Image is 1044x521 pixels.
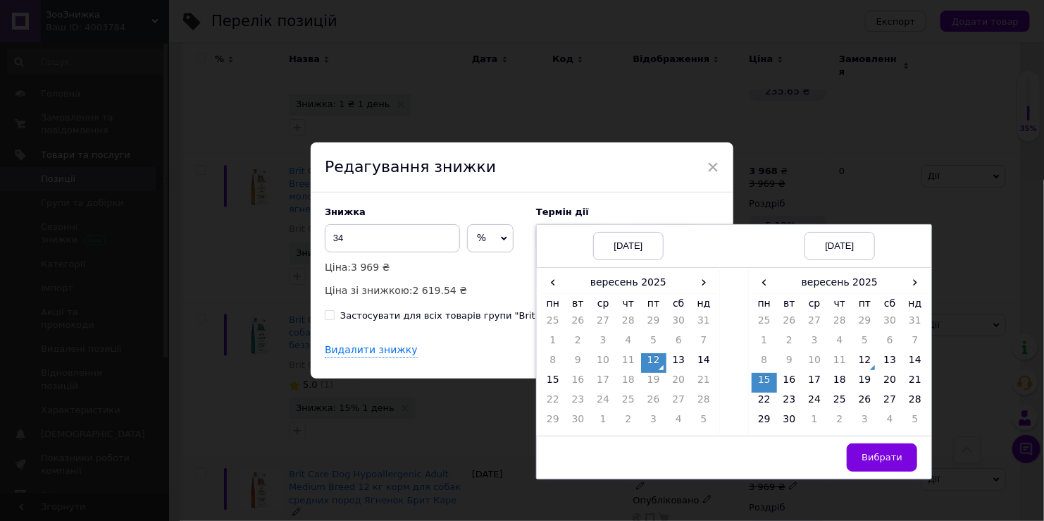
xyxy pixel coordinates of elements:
td: 14 [691,353,716,373]
td: 1 [590,412,616,432]
div: [DATE] [593,232,664,260]
td: 8 [540,353,566,373]
td: 18 [827,373,852,393]
th: ср [590,293,616,314]
td: 7 [902,333,928,353]
span: Знижка [325,207,366,217]
td: 23 [566,393,591,412]
td: 6 [666,333,692,353]
th: вересень 2025 [566,272,692,293]
td: 3 [590,333,616,353]
td: 26 [852,393,878,412]
td: 15 [752,373,777,393]
td: 17 [590,373,616,393]
td: 5 [902,412,928,432]
td: 16 [777,373,802,393]
td: 14 [902,353,928,373]
td: 30 [878,314,903,333]
span: ‹ [540,272,566,293]
td: 9 [566,353,591,373]
td: 19 [641,373,666,393]
td: 23 [777,393,802,412]
td: 25 [752,314,777,333]
span: Вибрати [862,452,902,462]
td: 24 [802,393,827,412]
span: › [902,272,928,293]
td: 19 [852,373,878,393]
td: 20 [666,373,692,393]
td: 26 [777,314,802,333]
td: 2 [777,333,802,353]
th: чт [827,293,852,314]
td: 4 [666,412,692,432]
td: 13 [666,353,692,373]
td: 3 [641,412,666,432]
td: 5 [852,333,878,353]
td: 6 [878,333,903,353]
td: 8 [752,353,777,373]
td: 29 [852,314,878,333]
th: вересень 2025 [777,272,903,293]
th: вт [566,293,591,314]
td: 1 [752,333,777,353]
th: сб [666,293,692,314]
th: чт [616,293,641,314]
td: 28 [827,314,852,333]
th: пт [641,293,666,314]
p: Ціна: [325,259,522,275]
td: 28 [616,314,641,333]
label: Термін дії [536,207,719,217]
div: Видалити знижку [325,343,418,358]
td: 18 [616,373,641,393]
td: 12 [852,353,878,373]
td: 9 [777,353,802,373]
td: 29 [540,412,566,432]
span: 2 619.54 ₴ [413,285,468,296]
td: 4 [616,333,641,353]
td: 2 [616,412,641,432]
td: 25 [540,314,566,333]
td: 22 [540,393,566,412]
td: 2 [566,333,591,353]
div: [DATE] [804,232,875,260]
td: 4 [827,333,852,353]
span: › [691,272,716,293]
input: 0 [325,224,460,252]
td: 3 [802,333,827,353]
td: 11 [616,353,641,373]
th: пн [752,293,777,314]
span: Редагування знижки [325,158,496,176]
td: 31 [691,314,716,333]
td: 30 [777,412,802,432]
td: 10 [802,353,827,373]
button: Вибрати [847,443,917,472]
th: нд [902,293,928,314]
td: 4 [878,412,903,432]
th: сб [878,293,903,314]
td: 27 [590,314,616,333]
td: 2 [827,412,852,432]
td: 28 [691,393,716,412]
span: ‹ [752,272,777,293]
td: 26 [566,314,591,333]
td: 26 [641,393,666,412]
td: 11 [827,353,852,373]
td: 22 [752,393,777,412]
td: 24 [590,393,616,412]
td: 20 [878,373,903,393]
td: 10 [590,353,616,373]
td: 15 [540,373,566,393]
td: 1 [540,333,566,353]
td: 27 [878,393,903,412]
td: 31 [902,314,928,333]
td: 13 [878,353,903,373]
td: 12 [641,353,666,373]
td: 25 [827,393,852,412]
td: 1 [802,412,827,432]
td: 30 [666,314,692,333]
th: пн [540,293,566,314]
td: 29 [641,314,666,333]
td: 27 [666,393,692,412]
span: 3 969 ₴ [351,262,390,273]
th: пт [852,293,878,314]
